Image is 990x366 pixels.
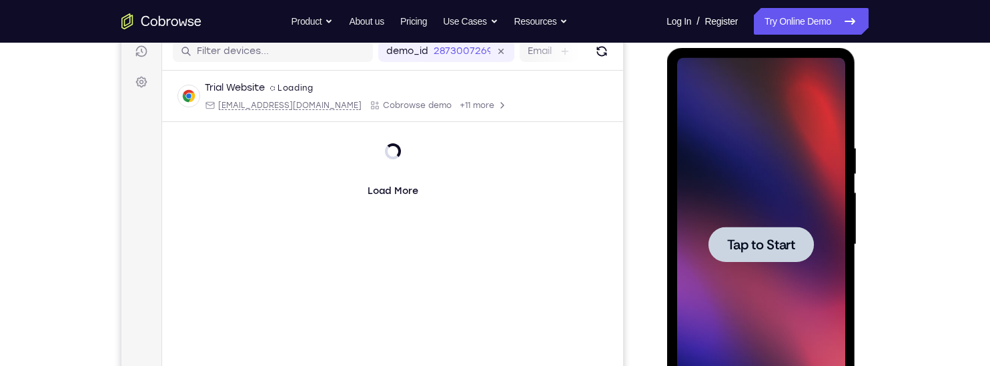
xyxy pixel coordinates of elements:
[83,99,240,110] div: Email
[705,8,738,35] a: Register
[349,8,384,35] a: About us
[754,8,869,35] a: Try Online Demo
[262,99,330,110] span: Cobrowse demo
[338,99,373,110] span: +11 more
[696,13,699,29] span: /
[265,44,307,57] label: demo_id
[83,81,143,94] div: Trial Website
[443,8,498,35] button: Use Cases
[41,70,502,121] div: Open device details
[149,82,192,93] div: Loading
[514,8,568,35] button: Resources
[292,8,334,35] button: Product
[248,99,330,110] div: App
[406,44,430,57] label: Email
[666,8,691,35] a: Log In
[60,190,128,203] span: Tap to Start
[41,179,147,214] button: Tap to Start
[470,40,491,61] button: Refresh
[238,180,305,201] button: Load More
[121,13,201,29] a: Go to the home page
[400,8,427,35] a: Pricing
[97,99,240,110] span: web@example.com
